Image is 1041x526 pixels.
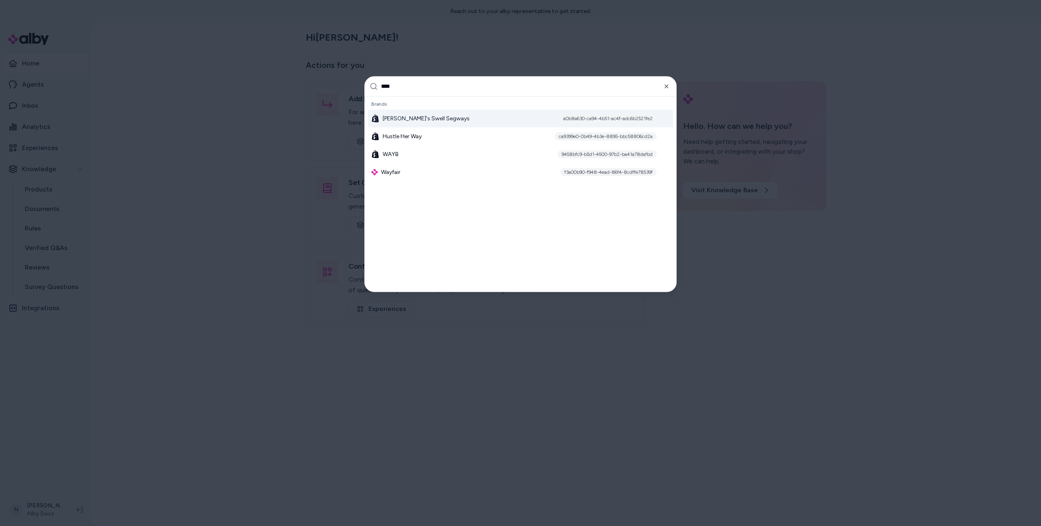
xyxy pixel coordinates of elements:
div: f3a00b90-f948-4ead-86f4-8cdffe78539f [560,168,657,176]
img: alby Logo [371,169,378,175]
div: Brands [368,98,673,109]
div: 9458bfc9-b5d1-4500-97b2-ba41a78dafbd [558,150,657,158]
div: ca9399e0-0b49-4b3e-8895-bbc58806cd2a [555,132,657,140]
span: [PERSON_NAME]'s Swell Segways [383,114,470,122]
div: a0b8a630-ca94-4b51-ac4f-adc6b2521fe2 [559,114,657,122]
span: Wayfair [381,168,401,176]
span: WAYB [383,150,399,158]
span: Hustle Her Way [383,132,422,140]
div: Suggestions [365,96,676,291]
